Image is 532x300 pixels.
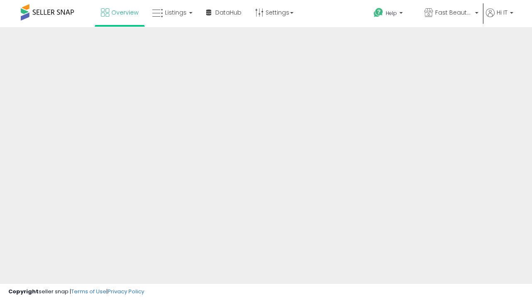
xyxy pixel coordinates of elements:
[165,8,187,17] span: Listings
[367,1,417,27] a: Help
[373,7,384,18] i: Get Help
[71,287,106,295] a: Terms of Use
[108,287,144,295] a: Privacy Policy
[8,288,144,296] div: seller snap | |
[486,8,513,27] a: Hi IT
[111,8,138,17] span: Overview
[386,10,397,17] span: Help
[215,8,241,17] span: DataHub
[435,8,473,17] span: Fast Beauty ([GEOGRAPHIC_DATA])
[8,287,39,295] strong: Copyright
[497,8,507,17] span: Hi IT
